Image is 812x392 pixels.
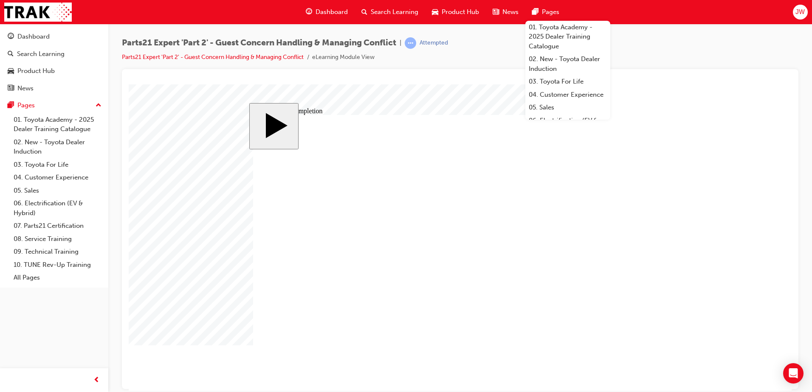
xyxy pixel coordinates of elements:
[486,3,525,21] a: news-iconNews
[10,113,105,136] a: 01. Toyota Academy - 2025 Dealer Training Catalogue
[3,46,105,62] a: Search Learning
[525,3,566,21] a: pages-iconPages
[525,101,610,114] a: 05. Sales
[17,84,34,93] div: News
[17,49,65,59] div: Search Learning
[299,3,355,21] a: guage-iconDashboard
[425,3,486,21] a: car-iconProduct Hub
[532,7,539,17] span: pages-icon
[493,7,499,17] span: news-icon
[121,19,542,288] div: Expert | Cluster 2 Start Course
[121,19,170,65] button: Start
[420,39,448,47] div: Attempted
[8,33,14,41] span: guage-icon
[10,232,105,246] a: 08. Service Training
[795,7,805,17] span: JW
[361,7,367,17] span: search-icon
[525,53,610,75] a: 02. New - Toyota Dealer Induction
[525,114,610,137] a: 06. Electrification (EV & Hybrid)
[783,363,804,384] div: Open Intercom Messenger
[316,7,348,17] span: Dashboard
[17,101,35,110] div: Pages
[3,27,105,98] button: DashboardSearch LearningProduct HubNews
[17,32,50,42] div: Dashboard
[10,219,105,232] a: 07. Parts21 Certification
[122,38,396,48] span: Parts21 Expert 'Part 2' - Guest Concern Handling & Managing Conflict
[306,7,312,17] span: guage-icon
[312,53,375,62] li: eLearning Module View
[3,81,105,96] a: News
[442,7,479,17] span: Product Hub
[10,245,105,258] a: 09. Technical Training
[4,3,72,22] img: Trak
[400,38,401,48] span: |
[10,271,105,284] a: All Pages
[525,75,610,88] a: 03. Toyota For Life
[96,100,101,111] span: up-icon
[122,53,304,61] a: Parts21 Expert 'Part 2' - Guest Concern Handling & Managing Conflict
[8,50,14,58] span: search-icon
[502,7,519,17] span: News
[10,158,105,171] a: 03. Toyota For Life
[3,63,105,79] a: Product Hub
[3,29,105,45] a: Dashboard
[371,7,418,17] span: Search Learning
[432,7,438,17] span: car-icon
[10,136,105,158] a: 02. New - Toyota Dealer Induction
[93,375,100,386] span: prev-icon
[542,7,559,17] span: Pages
[405,37,416,49] span: learningRecordVerb_ATTEMPT-icon
[10,258,105,272] a: 10. TUNE Rev-Up Training
[8,67,14,75] span: car-icon
[525,88,610,101] a: 04. Customer Experience
[3,98,105,113] button: Pages
[17,66,55,76] div: Product Hub
[8,102,14,109] span: pages-icon
[10,184,105,197] a: 05. Sales
[525,21,610,53] a: 01. Toyota Academy - 2025 Dealer Training Catalogue
[355,3,425,21] a: search-iconSearch Learning
[10,197,105,219] a: 06. Electrification (EV & Hybrid)
[8,85,14,92] span: news-icon
[10,171,105,184] a: 04. Customer Experience
[793,5,808,20] button: JW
